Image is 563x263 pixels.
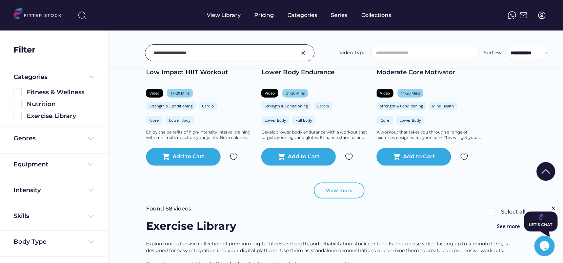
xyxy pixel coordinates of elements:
[501,208,526,216] div: Select all
[288,153,320,161] div: Add to Cart
[14,186,41,195] div: Intensity
[162,153,170,161] button: shopping_cart
[27,88,95,97] div: Fitness & Wellness
[170,90,189,96] div: 11-20 Mins
[146,129,255,141] div: Enjoy the benefits of high-intensity interval training with minimal impact on your joints. Burn c...
[146,219,236,234] div: Exercise Library
[296,118,312,123] div: Full Body
[14,238,46,246] div: Body Type
[535,236,556,256] iframe: chat widget
[87,160,95,168] img: Frame%20%284%29.svg
[146,68,255,77] div: Low Impact HIIT Workout
[299,49,307,57] img: Group%201000002326.svg
[362,12,391,19] div: Collections
[230,153,238,161] img: Group%201000002324.svg
[87,212,95,220] img: Frame%20%284%29.svg
[207,12,241,19] div: View Library
[146,241,510,254] span: Explore our extensive collection of premium digital fitness, strength, and rehabilitation stock c...
[14,212,31,220] div: Skills
[278,153,286,161] button: shopping_cart
[87,238,95,246] img: Frame%20%284%29.svg
[14,73,47,81] div: Categories
[149,118,160,123] div: Core
[377,68,485,77] div: Moderate Core Motivator
[169,118,190,123] div: Lower Body
[265,118,286,123] div: Lower Body
[265,90,275,96] div: Video
[400,118,421,123] div: Lower Body
[433,103,454,108] div: Mind Health
[331,12,348,19] div: Series
[87,135,95,143] img: Frame%20%284%29.svg
[339,49,365,56] div: Video Type
[14,44,35,56] div: Filter
[520,11,528,19] img: Frame%2051.svg
[14,112,22,120] img: Rectangle%205126.svg
[261,129,370,141] div: Develop lower body endurance with a workout that targets your legs and glutes. Enhance stamina an...
[261,68,370,77] div: Lower Body Endurance
[345,153,353,161] img: Group%201000002324.svg
[149,103,193,108] div: Strength & Conditioning
[14,100,22,108] img: Rectangle%205126.svg
[380,103,423,108] div: Strength & Conditioning
[173,153,205,161] div: Add to Cart
[286,90,305,96] div: 21-30 Mins
[146,205,191,213] div: Found 68 videos
[537,162,556,181] img: Group%201000002322%20%281%29.svg
[484,49,502,56] div: Sort By
[524,205,558,237] iframe: chat widget
[14,7,67,21] img: LOGO.svg
[14,160,48,169] div: Equipment
[149,90,160,96] div: Video
[380,90,390,96] div: Video
[401,90,420,96] div: 11-20 Mins
[403,153,435,161] div: Add to Cart
[87,73,95,81] img: Frame%20%285%29.svg
[377,129,485,141] div: A workout that takes you through a range of exercises designed for your core. This will get your...
[393,153,401,161] button: shopping_cart
[255,12,274,19] div: Pricing
[314,183,365,199] button: View more
[508,11,516,19] img: meteor-icons_whatsapp%20%281%29.svg
[288,12,318,19] div: Categories
[460,153,468,161] img: Group%201000002324.svg
[265,103,308,108] div: Strength & Conditioning
[202,103,214,108] div: Cardio
[14,134,36,143] div: Genres
[288,3,297,10] div: fvck
[492,219,526,234] button: See more
[27,100,95,108] div: Nutrition
[380,118,390,123] div: Core
[14,88,22,96] img: Rectangle%205126.svg
[488,208,496,216] img: Rectangle%205126.svg
[87,186,95,194] img: Frame%20%284%29.svg
[317,103,329,108] div: Cardio
[538,11,546,19] img: profile-circle.svg
[78,11,86,19] img: search-normal%203.svg
[27,112,95,120] div: Exercise Library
